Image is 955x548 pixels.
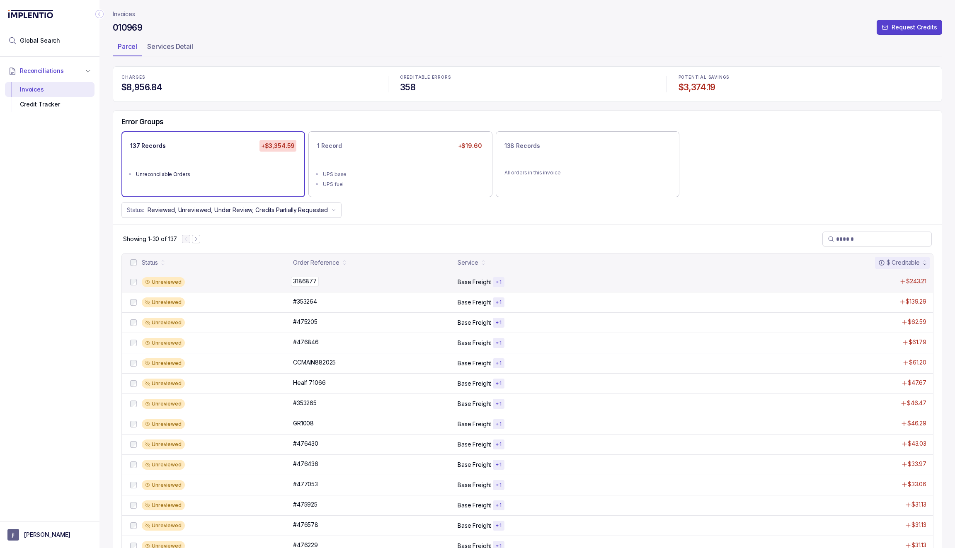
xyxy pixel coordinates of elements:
p: #476430 [293,439,318,448]
p: + 1 [495,380,502,387]
div: Service [458,258,478,267]
div: UPS base [323,170,482,179]
p: CREDITABLE ERRORS [400,75,655,80]
p: +$19.60 [456,140,484,152]
p: [PERSON_NAME] [24,531,70,539]
p: + 1 [495,441,502,448]
div: Reconciliations [5,80,95,114]
p: Base Freight [458,379,491,388]
p: Showing 1-30 of 137 [123,235,177,243]
p: 3186877 [291,277,319,286]
p: #477053 [293,480,318,488]
input: checkbox-checkbox [130,522,137,529]
div: Unreviewed [142,521,185,531]
div: Status [142,258,158,267]
div: Unreviewed [142,318,185,328]
button: Next Page [192,235,200,243]
div: Unreconcilable Orders [136,170,296,179]
p: $33.97 [908,460,926,468]
div: Collapse Icon [95,9,104,19]
p: Base Freight [458,420,491,428]
p: + 1 [495,522,502,529]
input: checkbox-checkbox [130,380,137,387]
p: Base Freight [458,339,491,347]
p: CCMAIN882025 [293,358,336,367]
li: Tab Services Detail [142,40,198,56]
ul: Tab Group [113,40,942,56]
p: Base Freight [458,298,491,307]
p: $31.13 [911,521,926,529]
p: CHARGES [121,75,376,80]
div: Remaining page entries [123,235,177,243]
h4: $3,374.19 [679,82,933,93]
p: $46.47 [907,399,926,407]
p: $139.29 [906,297,926,306]
p: $61.20 [909,358,926,367]
button: Request Credits [877,20,942,35]
p: $62.59 [908,318,926,326]
span: Reconciliations [20,67,64,75]
nav: breadcrumb [113,10,135,18]
input: checkbox-checkbox [130,259,137,266]
div: Invoices [12,82,88,97]
span: User initials [7,529,19,541]
div: Unreviewed [142,500,185,510]
input: checkbox-checkbox [130,441,137,448]
input: checkbox-checkbox [130,319,137,326]
input: checkbox-checkbox [130,340,137,346]
span: Global Search [20,36,60,45]
input: checkbox-checkbox [130,299,137,306]
button: Status:Reviewed, Unreviewed, Under Review, Credits Partially Requested [121,202,342,218]
p: #476436 [293,460,318,468]
div: Unreviewed [142,297,185,307]
p: POTENTIAL SAVINGS [679,75,933,80]
div: Order Reference [293,258,339,267]
input: checkbox-checkbox [130,421,137,427]
button: User initials[PERSON_NAME] [7,529,92,541]
p: + 1 [495,421,502,427]
div: Unreviewed [142,379,185,389]
div: Unreviewed [142,358,185,368]
p: Services Detail [147,41,193,51]
p: GR1008 [293,419,314,427]
div: Unreviewed [142,460,185,470]
p: Base Freight [458,400,491,408]
p: Base Freight [458,319,491,327]
p: #475925 [293,500,318,509]
p: #353265 [293,399,317,407]
p: + 1 [495,360,502,367]
p: Status: [127,206,144,214]
p: + 1 [495,299,502,306]
input: checkbox-checkbox [130,360,137,367]
p: Healf 71066 [293,379,325,387]
p: 138 Records [504,142,540,150]
button: Reconciliations [5,62,95,80]
p: + 1 [495,319,502,326]
p: Base Freight [458,521,491,530]
p: Parcel [118,41,137,51]
div: $ Creditable [878,258,920,267]
p: #476578 [293,521,318,529]
div: Unreviewed [142,419,185,429]
p: + 1 [495,401,502,407]
input: checkbox-checkbox [130,502,137,509]
a: Invoices [113,10,135,18]
div: Unreviewed [142,277,185,287]
p: #353264 [293,297,317,306]
div: UPS fuel [323,180,482,188]
h4: 010969 [113,22,142,34]
input: checkbox-checkbox [130,401,137,407]
input: checkbox-checkbox [130,461,137,468]
p: Base Freight [458,278,491,286]
p: 1 Record [317,142,342,150]
div: Unreviewed [142,338,185,348]
p: Base Freight [458,501,491,509]
p: Base Freight [458,359,491,367]
p: +$3,354.59 [259,140,297,152]
p: + 1 [495,482,502,488]
p: Request Credits [892,23,937,31]
p: Reviewed, Unreviewed, Under Review, Credits Partially Requested [148,206,328,214]
p: $61.79 [909,338,926,346]
p: $31.13 [911,500,926,509]
p: $43.03 [908,439,926,448]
